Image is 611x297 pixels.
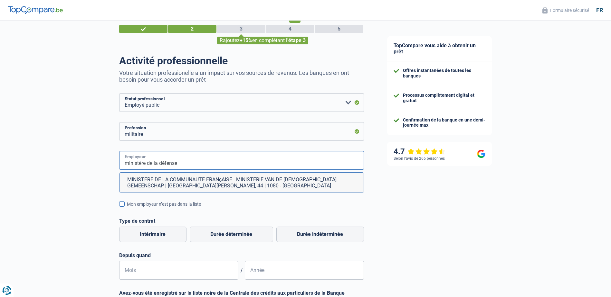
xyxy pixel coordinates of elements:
div: 4 [266,25,314,33]
div: 2 [168,25,216,33]
span: étape 3 [288,37,306,43]
label: Type de contrat [119,218,364,224]
button: Formulaire sécurisé [539,5,593,15]
div: Processus complètement digital et gratuit [403,93,485,104]
div: 1 [119,25,167,33]
input: Cherchez votre employeur [119,151,364,170]
div: Mon employeur n’est pas dans la liste [127,201,364,208]
p: Votre situation professionelle a un impact sur vos sources de revenus. Les banques en ont besoin ... [119,69,364,83]
div: fr [596,7,603,14]
label: Durée déterminée [190,227,273,242]
label: Intérimaire [119,227,186,242]
div: 3 [217,25,265,33]
h1: Activité professionnelle [119,55,364,67]
div: Selon l’avis de 266 personnes [394,156,445,161]
li: MINISTERE DE LA COMMUNAUTE FRANçAISE - MINISTERIE VAN DE [DEMOGRAPHIC_DATA] GEMEENSCHAP | [GEOGRA... [119,173,364,193]
div: 4.7 [394,147,445,156]
div: Rajoutez en complétant l' [217,37,308,44]
div: Confirmation de la banque en une demi-journée max [403,117,485,128]
input: MM [119,261,238,280]
span: / [238,267,245,274]
label: Durée indéterminée [276,227,364,242]
label: Depuis quand [119,252,364,258]
div: Offres instantanées de toutes les banques [403,68,485,79]
span: +15% [240,37,252,43]
div: TopCompare vous aide à obtenir un prêt [387,36,492,61]
input: AAAA [245,261,364,280]
div: 5 [315,25,363,33]
img: TopCompare Logo [8,6,63,14]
